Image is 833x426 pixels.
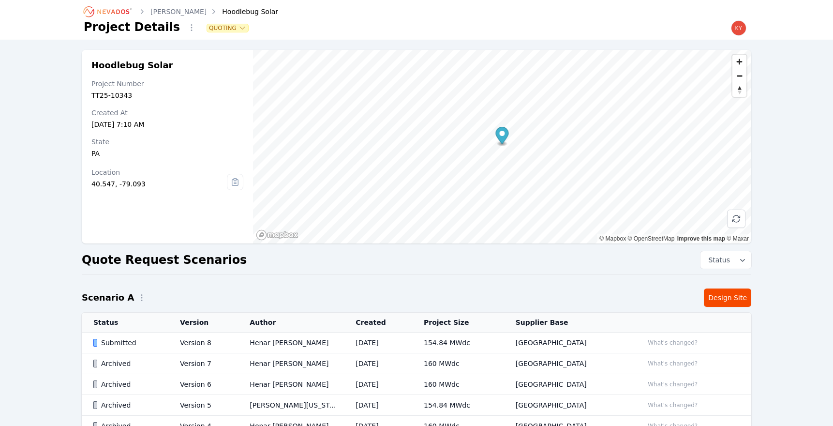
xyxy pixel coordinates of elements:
[168,313,238,333] th: Version
[504,395,632,416] td: [GEOGRAPHIC_DATA]
[732,69,746,83] button: Zoom out
[84,19,180,35] h1: Project Details
[677,235,725,242] a: Improve this map
[504,333,632,353] td: [GEOGRAPHIC_DATA]
[91,108,243,118] div: Created At
[495,127,508,147] div: Map marker
[238,333,344,353] td: Henar [PERSON_NAME]
[93,380,164,389] div: Archived
[84,4,278,19] nav: Breadcrumb
[700,251,751,269] button: Status
[150,7,207,16] a: [PERSON_NAME]
[91,179,227,189] div: 40.547, -79.093
[412,374,504,395] td: 160 MWdc
[412,313,504,333] th: Project Size
[82,313,168,333] th: Status
[93,400,164,410] div: Archived
[412,353,504,374] td: 160 MWdc
[168,333,238,353] td: Version 8
[504,313,632,333] th: Supplier Base
[82,353,751,374] tr: ArchivedVersion 7Henar [PERSON_NAME][DATE]160 MWdc[GEOGRAPHIC_DATA]What's changed?
[253,50,751,243] canvas: Map
[93,359,164,368] div: Archived
[732,83,746,97] button: Reset bearing to north
[504,353,632,374] td: [GEOGRAPHIC_DATA]
[82,291,134,304] h2: Scenario A
[168,353,238,374] td: Version 7
[82,333,751,353] tr: SubmittedVersion 8Henar [PERSON_NAME][DATE]154.84 MWdc[GEOGRAPHIC_DATA]What's changed?
[93,338,164,348] div: Submitted
[238,395,344,416] td: [PERSON_NAME][US_STATE]
[599,235,626,242] a: Mapbox
[238,313,344,333] th: Author
[82,374,751,395] tr: ArchivedVersion 6Henar [PERSON_NAME][DATE]160 MWdc[GEOGRAPHIC_DATA]What's changed?
[238,353,344,374] td: Henar [PERSON_NAME]
[91,137,243,147] div: State
[256,229,298,241] a: Mapbox homepage
[412,333,504,353] td: 154.84 MWdc
[91,120,243,129] div: [DATE] 7:10 AM
[344,333,412,353] td: [DATE]
[91,91,243,100] div: TT25-10343
[168,374,238,395] td: Version 6
[643,358,702,369] button: What's changed?
[643,337,702,348] button: What's changed?
[91,167,227,177] div: Location
[727,235,749,242] a: Maxar
[168,395,238,416] td: Version 5
[704,289,751,307] a: Design Site
[238,374,344,395] td: Henar [PERSON_NAME]
[344,313,412,333] th: Created
[643,379,702,390] button: What's changed?
[732,55,746,69] button: Zoom in
[731,20,746,36] img: kyle.macdougall@nevados.solar
[344,395,412,416] td: [DATE]
[344,374,412,395] td: [DATE]
[208,7,278,16] div: Hoodlebug Solar
[344,353,412,374] td: [DATE]
[91,60,243,71] h2: Hoodlebug Solar
[412,395,504,416] td: 154.84 MWdc
[628,235,675,242] a: OpenStreetMap
[91,149,243,158] div: PA
[82,252,247,268] h2: Quote Request Scenarios
[643,400,702,411] button: What's changed?
[82,395,751,416] tr: ArchivedVersion 5[PERSON_NAME][US_STATE][DATE]154.84 MWdc[GEOGRAPHIC_DATA]What's changed?
[91,79,243,89] div: Project Number
[504,374,632,395] td: [GEOGRAPHIC_DATA]
[207,24,248,32] button: Quoting
[704,255,730,265] span: Status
